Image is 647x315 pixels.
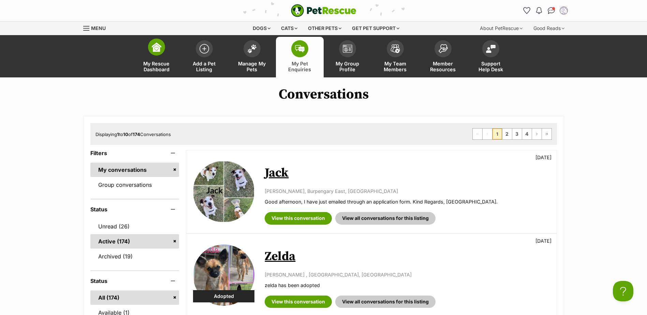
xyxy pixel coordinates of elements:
[542,129,552,139] a: Last page
[193,290,254,302] div: Adopted
[228,37,276,77] a: Manage My Pets
[200,44,209,54] img: add-pet-listing-icon-0afa8454b4691262ce3f59096e99ab1cd57d4a30225e0717b998d2c9b9846f56.svg
[512,129,522,139] a: Page 3
[371,37,419,77] a: My Team Members
[90,163,179,177] a: My conversations
[276,21,302,35] div: Cats
[529,21,569,35] div: Good Reads
[265,271,549,278] p: [PERSON_NAME] , [GEOGRAPHIC_DATA], [GEOGRAPHIC_DATA]
[521,5,532,16] a: Favourites
[332,61,363,72] span: My Group Profile
[265,212,332,224] a: View this conversation
[291,4,356,17] img: logo-e224e6f780fb5917bec1dbf3a21bbac754714ae5b6737aabdf751b685950b380.svg
[438,44,448,53] img: member-resources-icon-8e73f808a243e03378d46382f2149f9095a855e16c252ad45f914b54edf8863c.svg
[472,128,552,140] nav: Pagination
[558,5,569,16] button: My account
[133,132,140,137] strong: 174
[265,198,549,205] p: Good afternoon, I have just emailed through an application form. Kind Regards, [GEOGRAPHIC_DATA].
[265,187,549,195] p: [PERSON_NAME], Burpengary East, [GEOGRAPHIC_DATA]
[521,5,569,16] ul: Account quick links
[492,129,502,139] span: Page 1
[613,281,633,301] iframe: Help Scout Beacon - Open
[276,37,324,77] a: My Pet Enquiries
[91,25,106,31] span: Menu
[335,212,436,224] a: View all conversations for this listing
[90,278,179,284] header: Status
[284,61,315,72] span: My Pet Enquiries
[248,21,275,35] div: Dogs
[247,44,257,53] img: manage-my-pets-icon-02211641906a0b7f246fdf0571729dbe1e7629f14944591b6c1af311fb30b64b.svg
[419,37,467,77] a: Member Resources
[265,296,332,308] a: View this conversation
[117,132,119,137] strong: 1
[560,7,567,14] img: Maryborough Animal Refuge & Pet Boarding profile pic
[380,61,411,72] span: My Team Members
[295,45,305,52] img: pet-enquiries-icon-7e3ad2cf08bfb03b45e93fb7055b45f3efa6380592205ae92323e6603595dc1f.svg
[90,249,179,264] a: Archived (19)
[133,37,180,77] a: My Rescue Dashboard
[428,61,458,72] span: Member Resources
[502,129,512,139] a: Page 2
[90,290,179,305] a: All (174)
[391,44,400,53] img: team-members-icon-5396bd8760b3fe7c0b43da4ab00e1e3bb1a5d9ba89233759b79545d2d3fc5d0d.svg
[265,165,289,181] a: Jack
[343,45,352,53] img: group-profile-icon-3fa3cf56718a62981997c0bc7e787c4b2cf8bcc04b72c1350f741eb67cf2f40e.svg
[535,154,552,161] p: [DATE]
[475,21,527,35] div: About PetRescue
[475,61,506,72] span: Support Help Desk
[265,282,549,289] p: zelda has been adopted
[303,21,346,35] div: Other pets
[473,129,482,139] span: First page
[522,129,532,139] a: Page 4
[535,237,552,244] p: [DATE]
[237,61,267,72] span: Manage My Pets
[532,129,542,139] a: Next page
[189,61,220,72] span: Add a Pet Listing
[180,37,228,77] a: Add a Pet Listing
[90,219,179,234] a: Unread (26)
[193,244,254,306] img: Zelda
[193,161,254,222] img: Jack
[90,178,179,192] a: Group conversations
[335,296,436,308] a: View all conversations for this listing
[546,5,557,16] a: Conversations
[291,4,356,17] a: PetRescue
[265,249,295,264] a: Zelda
[548,7,555,14] img: chat-41dd97257d64d25036548639549fe6c8038ab92f7586957e7f3b1b290dea8141.svg
[152,42,161,52] img: dashboard-icon-eb2f2d2d3e046f16d808141f083e7271f6b2e854fb5c12c21221c1fb7104beca.svg
[534,5,545,16] button: Notifications
[347,21,404,35] div: Get pet support
[90,150,179,156] header: Filters
[141,61,172,72] span: My Rescue Dashboard
[483,129,492,139] span: Previous page
[90,206,179,212] header: Status
[486,45,496,53] img: help-desk-icon-fdf02630f3aa405de69fd3d07c3f3aa587a6932b1a1747fa1d2bba05be0121f9.svg
[467,37,515,77] a: Support Help Desk
[123,132,128,137] strong: 10
[95,132,171,137] span: Displaying to of Conversations
[536,7,542,14] img: notifications-46538b983faf8c2785f20acdc204bb7945ddae34d4c08c2a6579f10ce5e182be.svg
[83,21,111,34] a: Menu
[324,37,371,77] a: My Group Profile
[90,234,179,249] a: Active (174)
